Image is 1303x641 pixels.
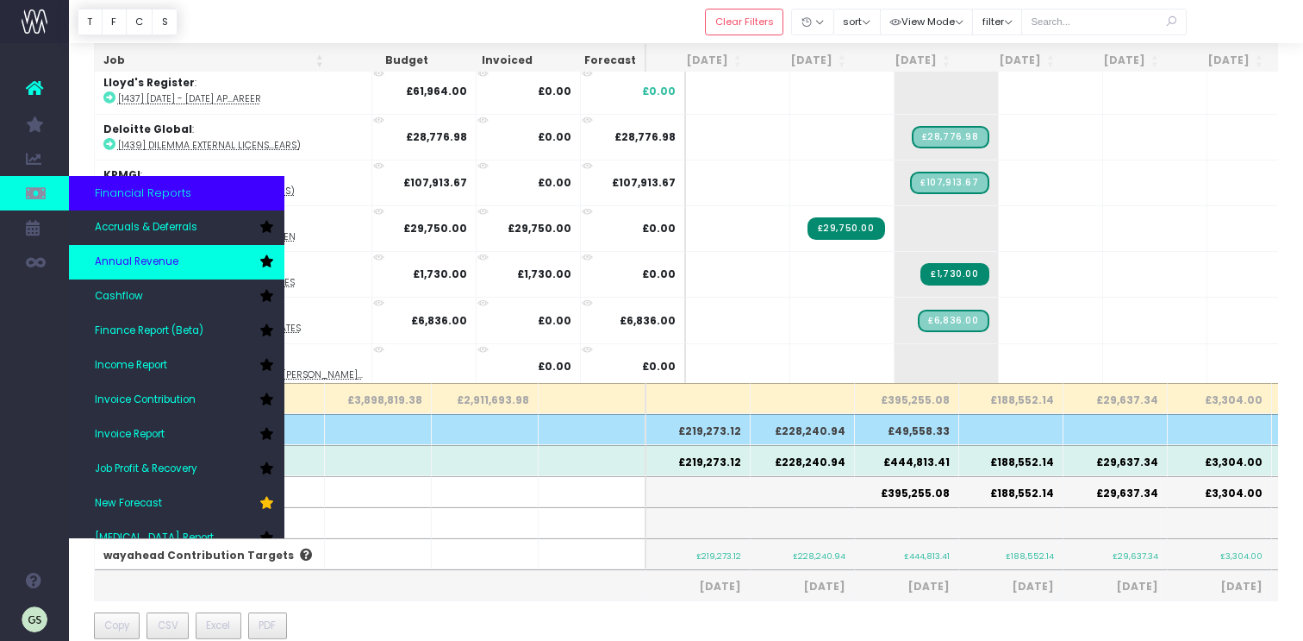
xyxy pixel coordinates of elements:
a: Invoice Contribution [69,383,284,418]
th: £3,304.00 [1168,383,1272,414]
strong: £1,730.00 [517,267,571,281]
th: Budget [333,44,437,78]
th: £444,813.41 [855,445,959,476]
a: New Forecast [69,487,284,521]
small: £219,273.12 [696,548,741,562]
th: £188,552.14 [959,445,1063,476]
td: : [95,67,372,113]
th: Jan 26: activate to sort column ascending [1168,44,1272,78]
span: Financial Reports [95,185,191,202]
span: £0.00 [642,84,676,99]
span: Annual Revenue [95,255,178,270]
span: [DATE] [863,579,950,594]
button: T [78,9,103,35]
button: S [152,9,178,35]
th: £228,240.94 [751,445,855,476]
button: Excel [196,613,241,640]
span: £0.00 [642,221,676,236]
span: £6,836.00 [620,313,676,329]
th: £188,552.14 [959,476,1063,507]
button: sort [833,9,881,35]
small: £228,240.94 [793,548,845,562]
strong: Deloitte Global [103,122,192,136]
span: [DATE] [968,579,1054,594]
span: [DATE] [655,579,741,594]
span: Job Profit & Recovery [95,462,197,477]
abbr: [1439] Dilemma external license (3 years) [118,139,301,152]
strong: £1,730.00 [413,267,467,281]
a: Job Profit & Recovery [69,452,284,487]
span: [DATE] [1176,579,1262,594]
span: New Forecast [95,496,162,512]
a: Annual Revenue [69,245,284,280]
th: £29,637.34 [1063,383,1168,414]
button: View Mode [880,9,974,35]
a: [MEDICAL_DATA] Report [69,521,284,556]
strong: £61,964.00 [406,84,467,98]
th: Oct 25: activate to sort column ascending [855,44,959,78]
button: Clear Filters [705,9,783,35]
a: Invoice Report [69,418,284,452]
span: Streamtime Draft Invoice: [1440] Make The Difference - Idea License Fee NO PO [910,172,989,194]
span: Copy [104,618,129,633]
small: £444,813.41 [904,548,950,562]
span: Streamtime Draft Invoice: [1443] Productive Interactions - Module Updates [918,310,988,332]
small: £29,637.34 [1113,548,1158,562]
button: C [126,9,153,35]
span: Invoice Contribution [95,393,196,408]
span: CSV [158,618,178,633]
span: Income Report [95,358,167,374]
button: CSV [147,613,189,640]
th: Forecast [541,44,646,78]
strong: £0.00 [538,84,571,98]
th: £228,240.94 [751,414,855,445]
img: images/default_profile_image.png [22,606,47,632]
td: : [95,160,372,205]
td: : [95,114,372,160]
strong: £28,776.98 [406,129,467,144]
th: £2,911,693.98 [432,383,539,414]
small: £3,304.00 [1220,548,1262,562]
span: £28,776.98 [614,129,676,145]
span: £107,913.67 [612,175,676,191]
strong: £0.00 [538,175,571,190]
th: Nov 25: activate to sort column ascending [959,44,1063,78]
input: Search... [1021,9,1187,35]
span: Streamtime Invoice: 2261 – [1441]KPMG LLP make the difference ribbon screen [807,217,885,240]
span: [DATE] [1072,579,1158,594]
a: Finance Report (Beta) [69,314,284,349]
th: £3,898,819.38 [325,383,432,414]
div: Vertical button group [78,9,178,35]
a: Income Report [69,349,284,383]
th: £219,273.12 [646,414,751,445]
button: F [102,9,127,35]
th: Invoiced [437,44,541,78]
span: PDF [259,618,276,633]
th: £188,552.14 [959,383,1063,414]
th: £395,255.08 [855,476,959,507]
strong: £6,836.00 [411,313,467,328]
th: £29,637.34 [1063,476,1168,507]
th: Sep 25: activate to sort column ascending [751,44,855,78]
span: Excel [206,618,230,633]
span: [DATE] [759,579,845,594]
a: Accruals & Deferrals [69,211,284,245]
strong: £0.00 [538,129,571,144]
span: £0.00 [642,359,676,374]
th: £395,255.08 [855,383,959,414]
th: £3,304.00 [1168,445,1272,476]
span: [MEDICAL_DATA] Report [95,531,214,546]
th: Job: activate to sort column ascending [95,44,333,78]
span: Cashflow [95,289,143,305]
button: filter [972,9,1022,35]
span: £0.00 [642,267,676,282]
button: PDF [248,613,287,640]
a: Cashflow [69,280,284,314]
a: wayahead Contribution Targets [103,548,294,562]
small: £188,552.14 [1006,548,1054,562]
span: Invoice Report [95,427,165,443]
strong: £0.00 [538,313,571,328]
th: £3,304.00 [1168,476,1272,507]
strong: £107,913.67 [403,175,467,190]
strong: £29,750.00 [508,221,571,236]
